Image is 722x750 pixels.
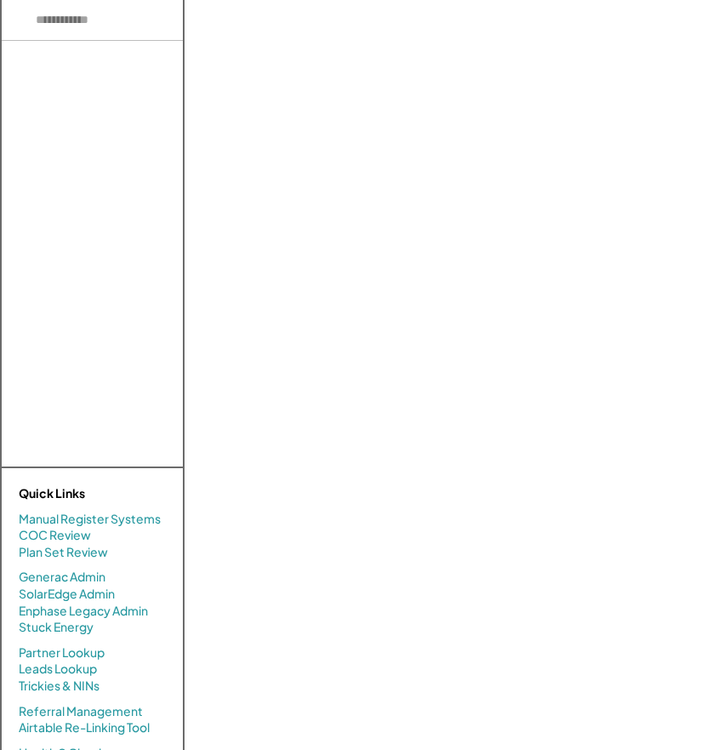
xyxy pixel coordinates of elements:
[19,619,94,636] a: Stuck Energy
[19,544,108,561] a: Plan Set Review
[19,703,143,720] a: Referral Management
[19,644,105,661] a: Partner Lookup
[19,511,161,528] a: Manual Register Systems
[19,678,99,695] a: Trickies & NINs
[19,569,105,586] a: Generac Admin
[19,719,150,736] a: Airtable Re-Linking Tool
[19,661,97,678] a: Leads Lookup
[19,527,91,544] a: COC Review
[19,586,115,603] a: SolarEdge Admin
[19,485,189,502] div: Quick Links
[19,603,148,620] a: Enphase Legacy Admin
